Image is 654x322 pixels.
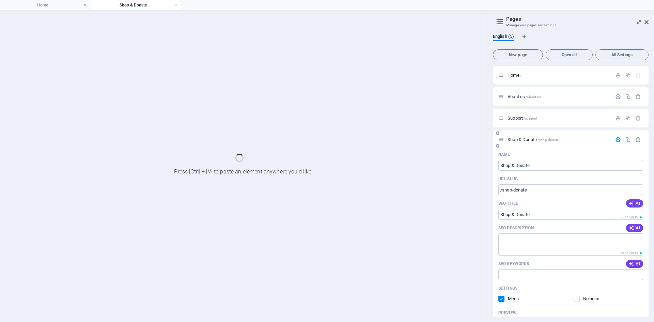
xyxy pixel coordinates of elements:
h4: Shop & Donate [91,1,181,9]
span: 585 / 990 Px [621,251,638,255]
div: Support/support [505,116,612,120]
p: Preview of your page in search results [498,310,517,316]
span: 357 / 580 Px [621,216,638,219]
p: Instruct search engines to exclude this page from search results. [583,296,605,302]
h2: Pages [506,16,649,22]
label: The page title in search results and browser tabs [498,201,518,206]
span: / [520,74,521,77]
span: Calculated pixel length in search results [619,215,643,220]
p: SEO Title [498,201,518,206]
p: URL SLUG [498,176,518,182]
div: Duplicate [625,94,631,99]
div: About us/about-us [505,94,612,99]
div: The startpage cannot be deleted [635,72,641,78]
p: SEO Keywords [498,261,529,266]
span: Open all [549,53,590,57]
p: Settings [498,286,517,291]
label: The text in search results and social media [498,225,534,231]
label: Last part of the URL for this page [498,176,518,182]
span: /shop-donate [538,138,559,142]
div: Home/ [505,73,612,77]
div: Settings [615,115,621,121]
span: AI [629,201,640,206]
div: Duplicate [625,72,631,78]
button: AI [626,224,643,232]
span: Click to open page [508,116,537,121]
div: Remove [635,94,641,99]
div: Settings [615,94,621,99]
textarea: The text in search results and social media [498,233,643,256]
div: Language Tabs [493,34,649,47]
span: All Settings [598,53,645,57]
p: SEO Description [498,225,534,231]
p: Name [498,152,510,157]
h3: Manage your pages and settings [506,22,635,28]
span: New page [496,53,540,57]
span: Click to open page [508,73,521,78]
span: Click to open page [508,94,541,99]
span: /support [524,117,537,120]
div: Settings [615,72,621,78]
button: Open all [546,49,593,60]
button: New page [493,49,543,60]
span: AI [629,225,640,231]
div: Duplicate [625,115,631,121]
span: Shop & Donate [508,137,559,142]
div: Shop & Donate/shop-donate [505,137,612,142]
span: Calculated pixel length in search results [619,251,643,256]
span: /about-us [526,95,541,99]
p: Define if you want this page to be shown in auto-generated navigation. [508,296,530,302]
input: Last part of the URL for this page [498,184,643,195]
button: All Settings [595,49,649,60]
span: AI [629,261,640,266]
div: Remove [635,115,641,121]
input: The page title in search results and browser tabs [498,209,643,220]
span: English (5) [493,32,514,42]
button: AI [626,260,643,268]
button: AI [626,199,643,208]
